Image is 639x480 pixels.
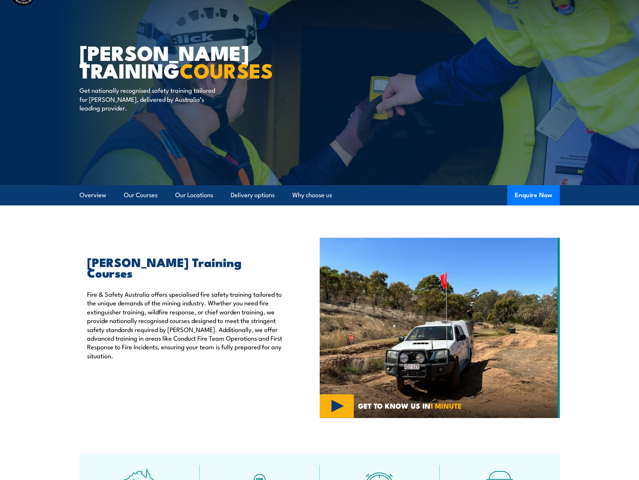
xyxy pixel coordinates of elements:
h1: [PERSON_NAME] Training [80,44,265,78]
img: Santos Training Courses Australia (1) [320,238,560,418]
a: Our Locations [175,185,213,205]
strong: COURSES [180,54,273,85]
a: Our Courses [124,185,158,205]
button: Enquire Now [507,185,560,205]
p: Fire & Safety Australia offers specialised fire safety training tailored to the unique demands of... [87,290,285,360]
h2: [PERSON_NAME] Training Courses [87,257,285,278]
span: GET TO KNOW US IN [358,402,462,409]
strong: 1 MINUTE [430,400,462,411]
a: Delivery options [231,185,275,205]
a: Why choose us [292,185,332,205]
a: Overview [80,185,106,205]
p: Get nationally recognised safety training tailored for [PERSON_NAME], delivered by Australia’s le... [80,86,217,112]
